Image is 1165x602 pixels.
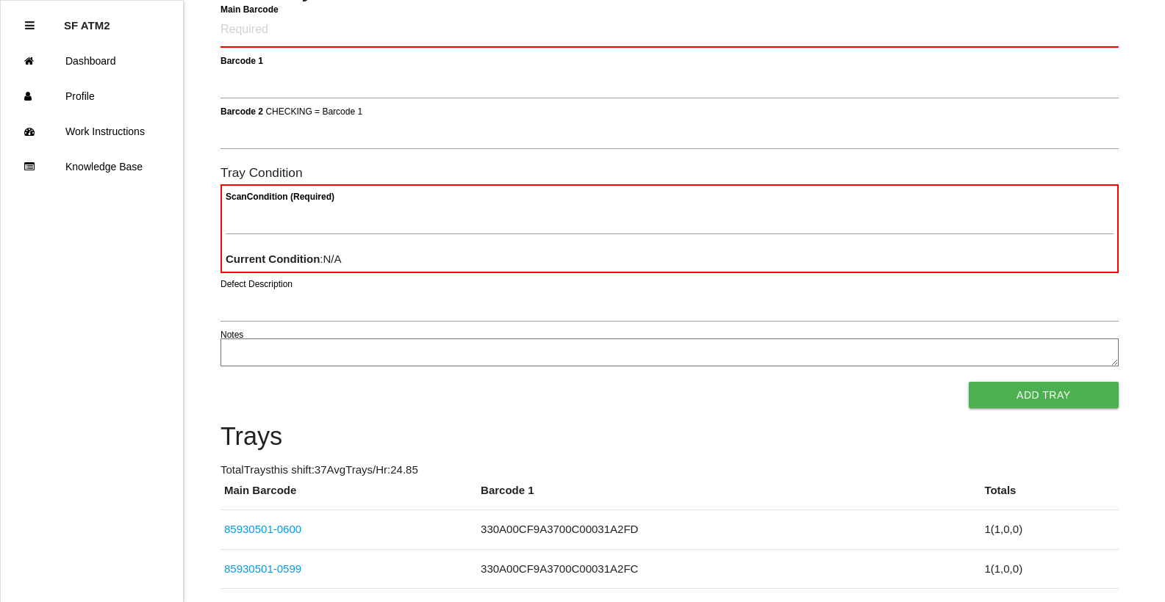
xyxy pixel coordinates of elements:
th: Main Barcode [221,482,477,510]
label: Defect Description [221,278,293,291]
td: 1 ( 1 , 0 , 0 ) [981,510,1118,550]
h6: Tray Condition [221,166,1119,180]
div: Close [25,8,35,43]
a: Knowledge Base [1,149,183,184]
th: Totals [981,482,1118,510]
td: 330A00CF9A3700C00031A2FC [477,549,981,589]
b: Scan Condition (Required) [226,192,334,202]
span: CHECKING = Barcode 1 [265,106,362,116]
th: Barcode 1 [477,482,981,510]
input: Required [221,13,1119,48]
a: Dashboard [1,43,183,79]
b: Barcode 2 [221,106,263,116]
h4: Trays [221,423,1119,451]
a: 85930501-0599 [224,562,301,575]
a: 85930501-0600 [224,523,301,535]
b: Barcode 1 [221,55,263,65]
td: 330A00CF9A3700C00031A2FD [477,510,981,550]
button: Add Tray [969,382,1119,408]
b: Main Barcode [221,4,279,14]
label: Notes [221,328,243,341]
p: Total Trays this shift: 37 Avg Trays /Hr: 24.85 [221,462,1119,479]
b: Current Condition [226,253,320,265]
a: Profile [1,79,183,114]
p: SF ATM2 [64,8,110,32]
span: : N/A [226,253,342,265]
a: Work Instructions [1,114,183,149]
td: 1 ( 1 , 0 , 0 ) [981,549,1118,589]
